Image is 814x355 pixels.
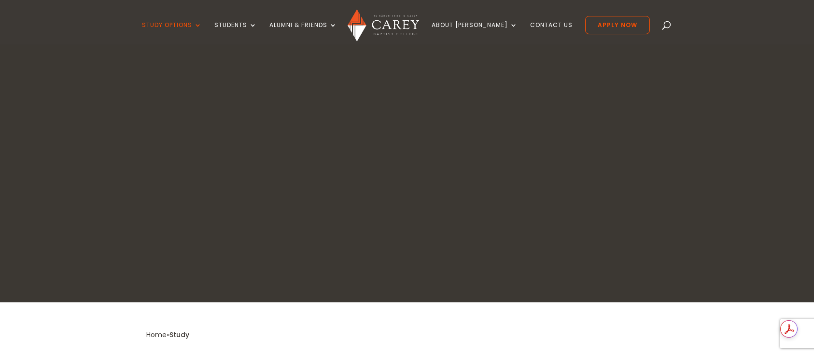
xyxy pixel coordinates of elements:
a: About [PERSON_NAME] [432,22,518,44]
img: Carey Baptist College [348,9,419,42]
span: » [146,330,189,340]
a: Contact Us [530,22,573,44]
a: Alumni & Friends [269,22,337,44]
a: Study Options [142,22,202,44]
span: Study [169,330,189,340]
a: Students [214,22,257,44]
a: Apply Now [585,16,650,34]
a: Home [146,330,167,340]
